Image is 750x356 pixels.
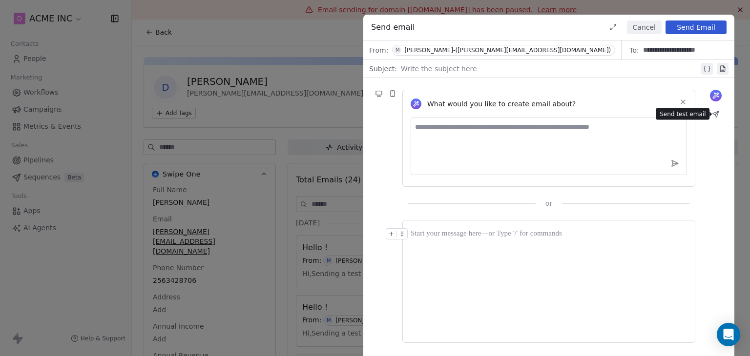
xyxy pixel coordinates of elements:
div: Open Intercom Messenger [717,323,740,346]
span: Send email [371,21,415,33]
button: Cancel [627,20,662,34]
span: or [545,198,552,208]
span: What would you like to create email about? [427,99,576,109]
div: [PERSON_NAME]-([PERSON_NAME][EMAIL_ADDRESS][DOMAIN_NAME]) [404,47,611,54]
div: M [396,46,400,54]
button: Send Email [666,20,727,34]
span: Subject: [369,64,397,77]
span: To: [629,45,639,55]
span: From: [369,45,388,55]
p: Send test email [660,110,706,118]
